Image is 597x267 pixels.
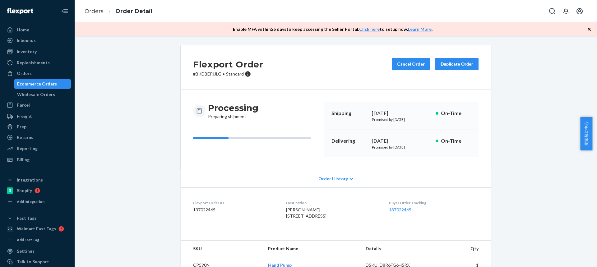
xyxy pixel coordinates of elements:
[233,26,433,32] p: Enable MFA within 25 days to keep accessing the Seller Portal. to setup now. .
[4,25,71,35] a: Home
[4,132,71,142] a: Returns
[17,248,35,254] div: Settings
[80,2,157,21] ol: breadcrumbs
[408,26,432,32] a: Learn More
[4,122,71,132] a: Prep
[17,113,32,119] div: Freight
[17,70,32,76] div: Orders
[372,117,431,122] p: Promised by [DATE]
[193,58,263,71] h2: Flexport Order
[441,110,471,117] p: On-Time
[389,200,479,205] dt: Buyer Order Tracking
[17,134,33,140] div: Returns
[193,71,263,77] p: # BKDBEPJJLG
[441,137,471,145] p: On-Time
[4,186,71,196] a: Shopify
[361,241,429,257] th: Details
[372,110,431,117] div: [DATE]
[560,5,572,17] button: Open notifications
[17,177,43,183] div: Integrations
[17,81,57,87] div: Ecommerce Orders
[17,37,36,44] div: Inbounds
[4,246,71,256] a: Settings
[17,48,37,55] div: Inventory
[4,257,71,267] a: Talk to Support
[17,27,29,33] div: Home
[17,237,39,242] div: Add Fast Tag
[286,207,326,219] span: [PERSON_NAME] [STREET_ADDRESS]
[14,79,71,89] a: Ecommerce Orders
[208,102,258,113] h3: Processing
[331,137,367,145] p: Delivering
[429,241,491,257] th: Qty
[372,145,431,150] p: Promised by [DATE]
[318,176,348,182] span: Order History
[435,58,479,70] button: Duplicate Order
[286,200,379,205] dt: Destination
[359,26,380,32] a: Click here
[17,187,32,194] div: Shopify
[4,58,71,68] a: Replenishments
[14,90,71,99] a: Wholesale Orders
[208,102,258,120] div: Preparing shipment
[58,5,71,17] button: Close Navigation
[181,241,263,257] th: SKU
[17,91,55,98] div: Wholesale Orders
[85,8,104,15] a: Orders
[4,224,71,234] a: Walmart Fast Tags
[4,236,71,244] a: Add Fast Tag
[7,8,33,14] img: Flexport logo
[17,124,26,130] div: Prep
[4,155,71,165] a: Billing
[17,60,50,66] div: Replenishments
[17,145,38,152] div: Reporting
[331,110,367,117] p: Shipping
[17,199,44,204] div: Add Integration
[17,226,56,232] div: Walmart Fast Tags
[4,175,71,185] button: Integrations
[4,198,71,205] a: Add Integration
[4,35,71,45] a: Inbounds
[4,68,71,78] a: Orders
[546,5,558,17] button: Open Search Box
[193,207,276,213] dd: 137022465
[223,71,225,76] span: •
[573,5,586,17] button: Open account menu
[580,117,592,150] button: 卖家帮助中心
[115,8,152,15] a: Order Detail
[17,259,49,265] div: Talk to Support
[17,102,30,108] div: Parcel
[4,213,71,223] button: Fast Tags
[17,157,30,163] div: Billing
[389,207,411,212] a: 137022465
[4,111,71,121] a: Freight
[392,58,430,70] button: Cancel Order
[440,61,473,67] div: Duplicate Order
[4,47,71,57] a: Inventory
[4,100,71,110] a: Parcel
[226,71,244,76] span: Standard
[263,241,361,257] th: Product Name
[193,200,276,205] dt: Flexport Order ID
[372,137,431,145] div: [DATE]
[17,215,37,221] div: Fast Tags
[4,144,71,154] a: Reporting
